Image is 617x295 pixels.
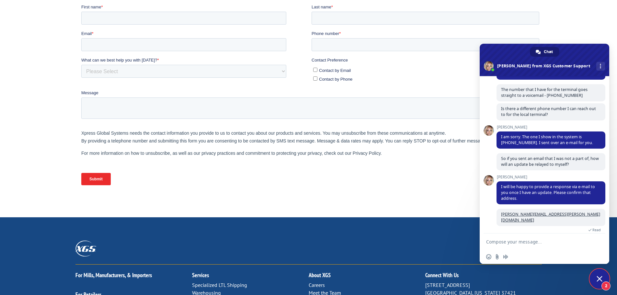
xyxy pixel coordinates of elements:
a: Chat [530,47,559,57]
span: Read [592,228,601,232]
span: Is there a different phone number I can reach out to for the local terminal? [501,106,596,117]
span: [PERSON_NAME] [497,125,605,130]
span: Contact by Phone [238,73,271,78]
span: Insert an emoji [486,254,491,259]
span: Contact Preference [230,54,267,59]
a: Close chat [590,269,609,289]
a: [PERSON_NAME][EMAIL_ADDRESS][PERSON_NAME][DOMAIN_NAME] [501,211,600,223]
iframe: Form 0 [81,4,542,197]
a: Services [192,271,209,279]
textarea: Compose your message... [486,233,590,250]
span: So if you sent an email that I was not a part of, how will an update be relayed to myself? [501,156,599,167]
span: Contact by Email [238,64,269,69]
input: Contact by Email [232,64,236,68]
span: I will be happy to provide a response via e-mail to you once I have an update. Please confirm tha... [501,184,595,201]
span: [PERSON_NAME] [497,175,605,179]
img: XGS_Logos_ALL_2024_All_White [75,241,96,256]
span: 2 [601,281,611,290]
a: For Mills, Manufacturers, & Importers [75,271,152,279]
span: I am sorry. The one I show in the system is [PHONE_NUMBER]. I sent over an e-mail for you. [501,134,593,145]
span: Audio message [503,254,508,259]
h2: Connect With Us [425,272,542,281]
span: Phone number [230,27,258,32]
input: Contact by Phone [232,73,236,77]
a: About XGS [309,271,331,279]
span: The number that I have for the terminal goes straight to a voicemail - [PHONE_NUMBER] [501,87,588,98]
span: Chat [544,47,553,57]
a: Specialized LTL Shipping [192,282,247,288]
span: Send a file [495,254,500,259]
a: Careers [309,282,325,288]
